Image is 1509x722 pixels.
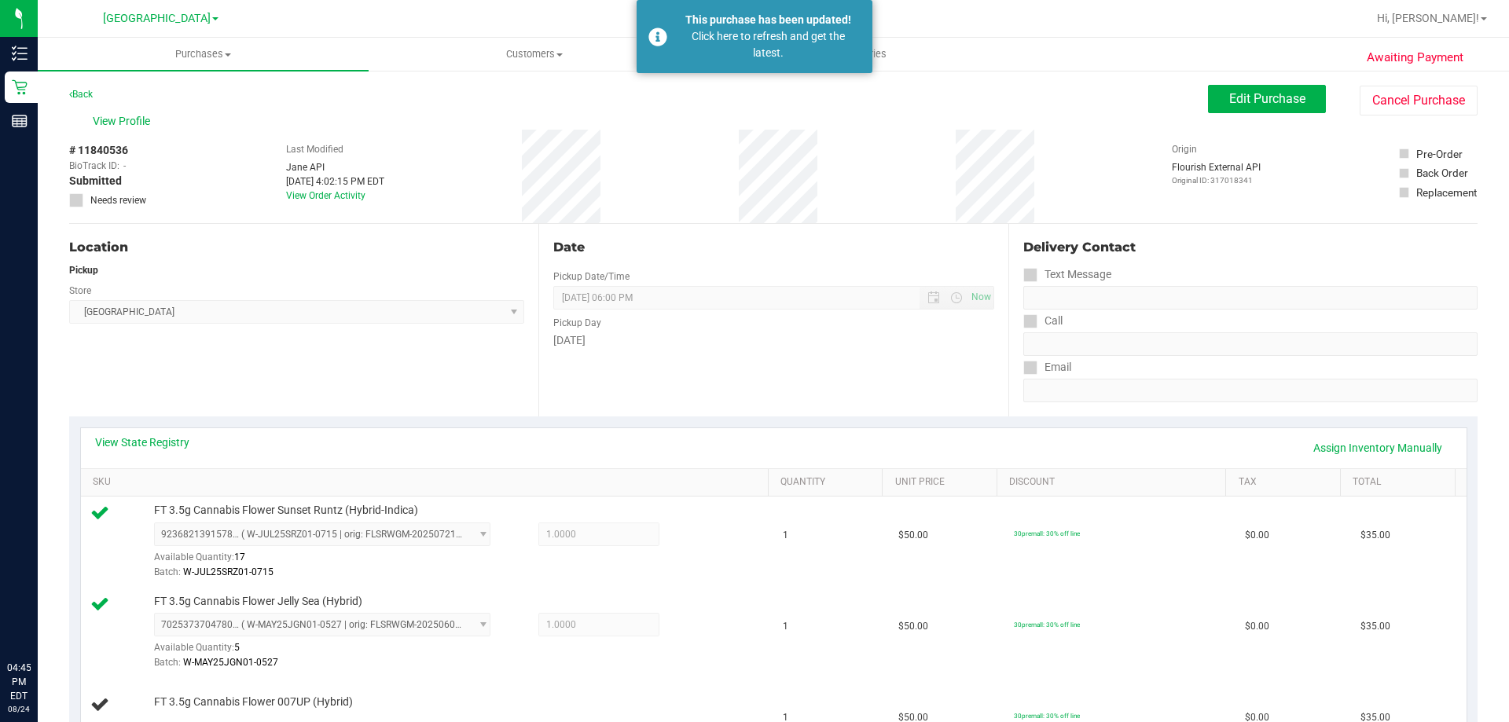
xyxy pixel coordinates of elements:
[95,434,189,450] a: View State Registry
[1416,146,1463,162] div: Pre-Order
[1360,86,1478,115] button: Cancel Purchase
[1360,528,1390,543] span: $35.00
[154,503,418,518] span: FT 3.5g Cannabis Flower Sunset Runtz (Hybrid-Indica)
[553,316,601,330] label: Pickup Day
[783,528,788,543] span: 1
[553,269,630,284] label: Pickup Date/Time
[1416,185,1477,200] div: Replacement
[12,113,28,129] inline-svg: Reports
[69,284,91,298] label: Store
[1023,356,1071,379] label: Email
[154,594,362,609] span: FT 3.5g Cannabis Flower Jelly Sea (Hybrid)
[12,79,28,95] inline-svg: Retail
[1353,476,1448,489] a: Total
[1172,160,1261,186] div: Flourish External API
[898,619,928,634] span: $50.00
[234,642,240,653] span: 5
[369,47,699,61] span: Customers
[1239,476,1335,489] a: Tax
[1172,174,1261,186] p: Original ID: 317018341
[895,476,991,489] a: Unit Price
[898,528,928,543] span: $50.00
[7,661,31,703] p: 04:45 PM EDT
[1014,621,1080,629] span: 30premall: 30% off line
[7,703,31,715] p: 08/24
[1023,286,1478,310] input: Format: (999) 999-9999
[286,174,384,189] div: [DATE] 4:02:15 PM EDT
[783,619,788,634] span: 1
[123,159,126,173] span: -
[234,552,245,563] span: 17
[1245,619,1269,634] span: $0.00
[103,12,211,25] span: [GEOGRAPHIC_DATA]
[154,657,181,668] span: Batch:
[1303,434,1452,461] a: Assign Inventory Manually
[69,173,122,189] span: Submitted
[553,238,993,257] div: Date
[154,566,181,577] span: Batch:
[154,546,508,577] div: Available Quantity:
[286,160,384,174] div: Jane API
[1245,528,1269,543] span: $0.00
[1229,91,1305,106] span: Edit Purchase
[1009,476,1220,489] a: Discount
[286,190,365,201] a: View Order Activity
[93,476,762,489] a: SKU
[46,594,65,613] iframe: Resource center unread badge
[1014,530,1080,537] span: 30premall: 30% off line
[1377,12,1479,24] span: Hi, [PERSON_NAME]!
[1360,619,1390,634] span: $35.00
[1023,238,1478,257] div: Delivery Contact
[183,566,274,577] span: W-JUL25SRZ01-0715
[69,265,98,276] strong: Pickup
[1023,332,1478,356] input: Format: (999) 999-9999
[183,657,278,668] span: W-MAY25JGN01-0527
[38,47,369,61] span: Purchases
[1172,142,1197,156] label: Origin
[12,46,28,61] inline-svg: Inventory
[1208,85,1326,113] button: Edit Purchase
[369,38,699,71] a: Customers
[286,142,343,156] label: Last Modified
[69,142,128,159] span: # 11840536
[90,193,146,207] span: Needs review
[154,695,353,709] span: FT 3.5g Cannabis Flower 007UP (Hybrid)
[154,636,508,667] div: Available Quantity:
[1367,49,1463,67] span: Awaiting Payment
[1014,712,1080,720] span: 30premall: 30% off line
[1023,310,1063,332] label: Call
[38,38,369,71] a: Purchases
[676,12,861,28] div: This purchase has been updated!
[93,113,156,130] span: View Profile
[69,159,119,173] span: BioTrack ID:
[69,89,93,100] a: Back
[1416,165,1468,181] div: Back Order
[16,596,63,643] iframe: Resource center
[69,238,524,257] div: Location
[1023,263,1111,286] label: Text Message
[553,332,993,349] div: [DATE]
[676,28,861,61] div: Click here to refresh and get the latest.
[780,476,876,489] a: Quantity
